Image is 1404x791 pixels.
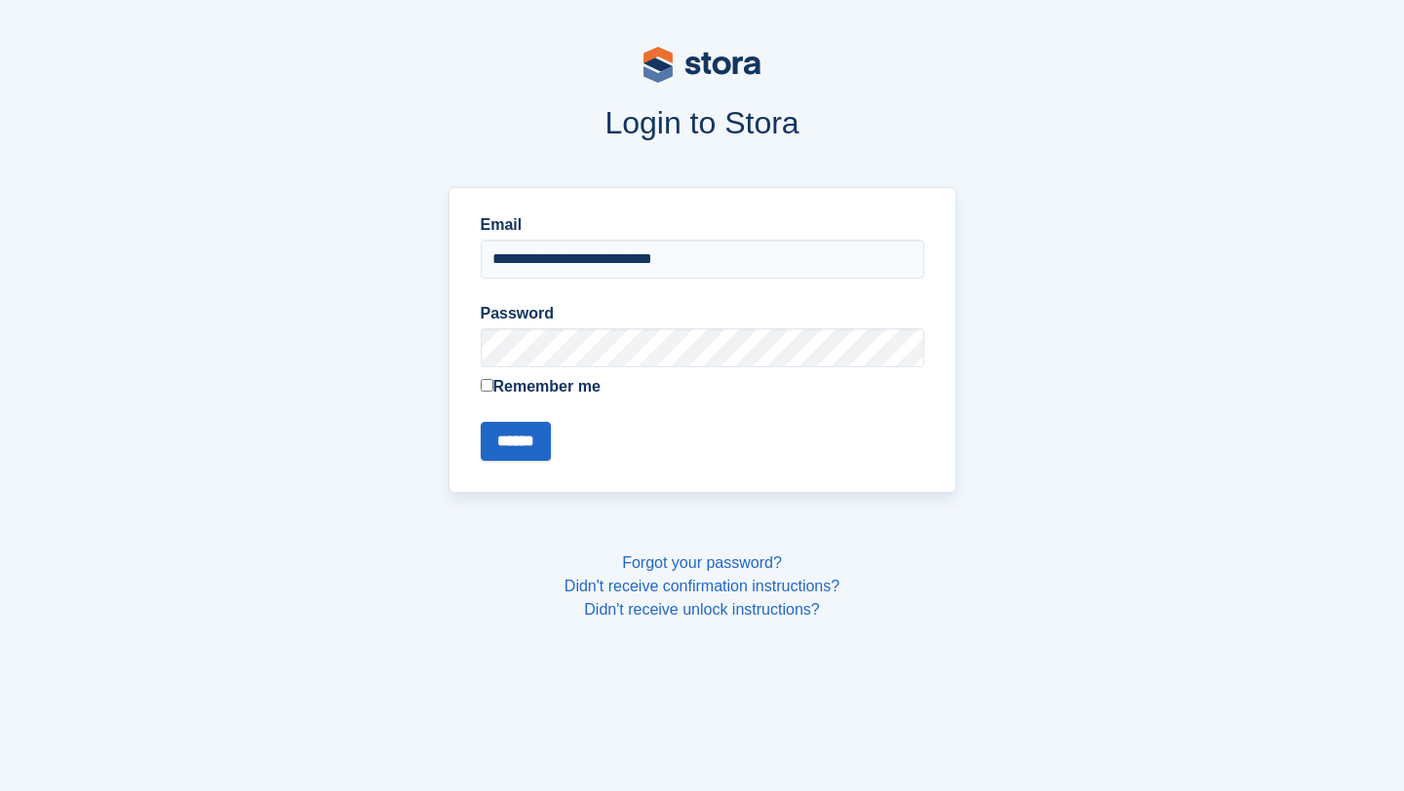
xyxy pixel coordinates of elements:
[565,578,839,594] a: Didn't receive confirmation instructions?
[622,554,782,571] a: Forgot your password?
[481,302,924,325] label: Password
[643,47,760,83] img: stora-logo-53a41332b3708ae10de48c4981b4e9114cc0af31d8433b30ea865607fb682f29.svg
[481,213,924,237] label: Email
[481,375,924,398] label: Remember me
[584,601,819,618] a: Didn't receive unlock instructions?
[76,105,1328,140] h1: Login to Stora
[481,379,493,392] input: Remember me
